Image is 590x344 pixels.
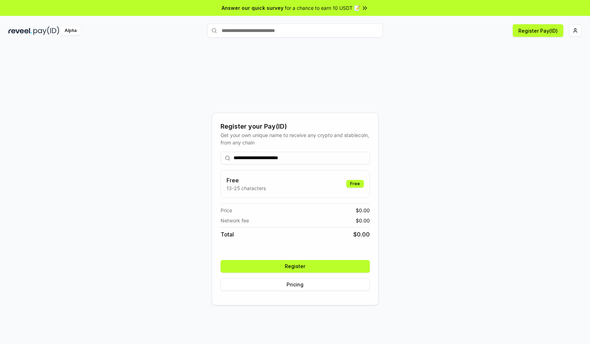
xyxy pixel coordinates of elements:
img: reveel_dark [8,26,32,35]
span: Price [221,207,232,214]
div: Alpha [61,26,80,35]
button: Pricing [221,278,370,291]
div: Get your own unique name to receive any crypto and stablecoin, from any chain [221,131,370,146]
img: pay_id [33,26,59,35]
span: $ 0.00 [356,207,370,214]
span: $ 0.00 [353,230,370,239]
span: Answer our quick survey [222,4,283,12]
span: $ 0.00 [356,217,370,224]
span: Network fee [221,217,249,224]
div: Register your Pay(ID) [221,122,370,131]
p: 13-25 characters [227,184,266,192]
h3: Free [227,176,266,184]
span: Total [221,230,234,239]
span: for a chance to earn 10 USDT 📝 [285,4,360,12]
button: Register [221,260,370,273]
div: Free [346,180,364,188]
button: Register Pay(ID) [513,24,563,37]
